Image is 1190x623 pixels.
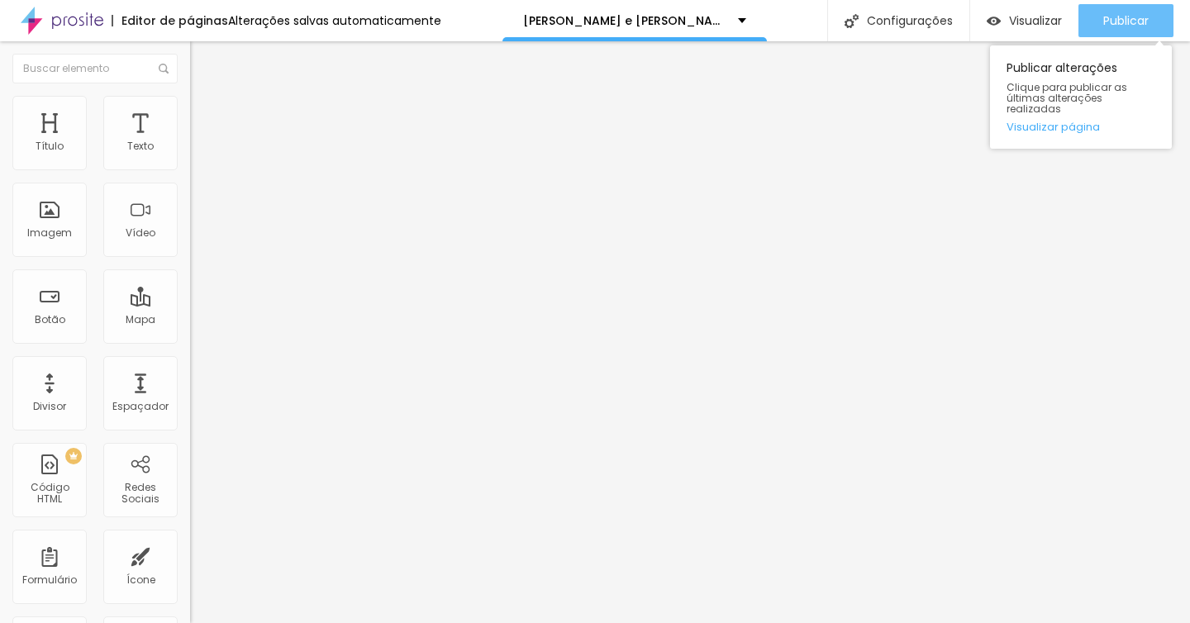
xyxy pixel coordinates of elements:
[31,480,69,506] font: Código HTML
[27,226,72,240] font: Imagem
[121,480,159,506] font: Redes Sociais
[1007,80,1127,116] font: Clique para publicar as últimas alterações realizadas
[1007,119,1100,135] font: Visualizar página
[126,226,155,240] font: Vídeo
[127,139,154,153] font: Texto
[987,14,1001,28] img: view-1.svg
[33,399,66,413] font: Divisor
[126,573,155,587] font: Ícone
[970,4,1078,37] button: Visualizar
[35,312,65,326] font: Botão
[867,12,953,29] font: Configurações
[159,64,169,74] img: Ícone
[112,399,169,413] font: Espaçador
[1103,12,1149,29] font: Publicar
[523,12,734,29] font: [PERSON_NAME] e [PERSON_NAME]
[1007,121,1155,132] a: Visualizar página
[1007,59,1117,76] font: Publicar alterações
[845,14,859,28] img: Ícone
[22,573,77,587] font: Formulário
[228,12,441,29] font: Alterações salvas automaticamente
[126,312,155,326] font: Mapa
[1009,12,1062,29] font: Visualizar
[121,12,228,29] font: Editor de páginas
[36,139,64,153] font: Título
[12,54,178,83] input: Buscar elemento
[1078,4,1173,37] button: Publicar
